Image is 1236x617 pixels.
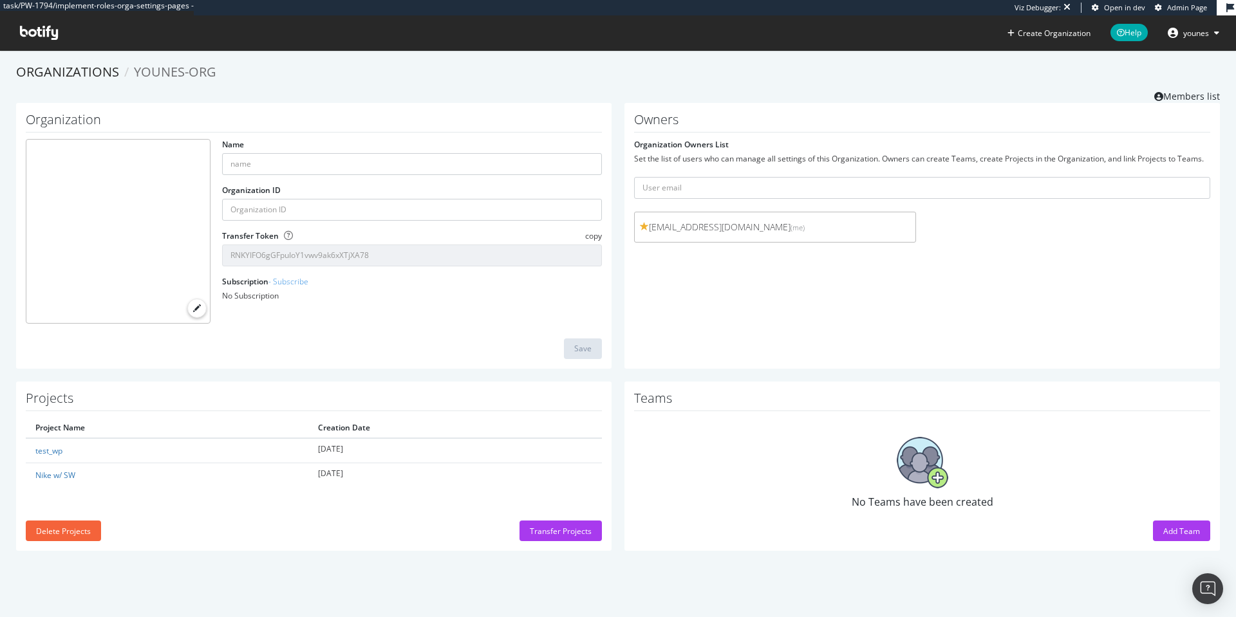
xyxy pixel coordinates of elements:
[222,276,308,287] label: Subscription
[1153,526,1210,537] a: Add Team
[36,526,91,537] div: Delete Projects
[634,391,1210,411] h1: Teams
[222,199,602,221] input: Organization ID
[1153,520,1210,541] button: Add Team
[26,526,101,537] a: Delete Projects
[1183,28,1209,39] span: younes
[1154,87,1220,103] a: Members list
[634,177,1210,199] input: User email
[1155,3,1207,13] a: Admin Page
[634,113,1210,133] h1: Owners
[640,221,910,234] span: [EMAIL_ADDRESS][DOMAIN_NAME]
[520,520,602,541] button: Transfer Projects
[35,470,75,481] a: Nike w/ SW
[852,495,993,509] span: No Teams have been created
[16,63,119,80] a: Organizations
[1163,526,1200,537] div: Add Team
[308,438,602,463] td: [DATE]
[268,276,308,287] a: - Subscribe
[1104,3,1145,12] span: Open in dev
[222,139,244,150] label: Name
[222,185,281,196] label: Organization ID
[16,63,1220,82] ol: breadcrumbs
[1157,23,1230,43] button: younes
[308,418,602,438] th: Creation Date
[1092,3,1145,13] a: Open in dev
[26,520,101,541] button: Delete Projects
[26,418,308,438] th: Project Name
[308,463,602,487] td: [DATE]
[1192,573,1223,604] div: Open Intercom Messenger
[26,391,602,411] h1: Projects
[134,63,216,80] span: younes-org
[1110,24,1148,41] span: Help
[791,223,805,232] small: (me)
[1007,27,1091,39] button: Create Organization
[222,230,279,241] label: Transfer Token
[564,338,602,359] button: Save
[574,343,592,354] div: Save
[26,113,602,133] h1: Organization
[1015,3,1061,13] div: Viz Debugger:
[897,437,948,488] img: No Teams have been created
[520,526,602,537] a: Transfer Projects
[1167,3,1207,12] span: Admin Page
[634,139,729,150] label: Organization Owners List
[222,153,602,175] input: name
[585,230,602,241] span: copy
[35,445,62,456] a: test_wp
[222,290,602,301] div: No Subscription
[634,153,1210,164] div: Set the list of users who can manage all settings of this Organization. Owners can create Teams, ...
[530,526,592,537] div: Transfer Projects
